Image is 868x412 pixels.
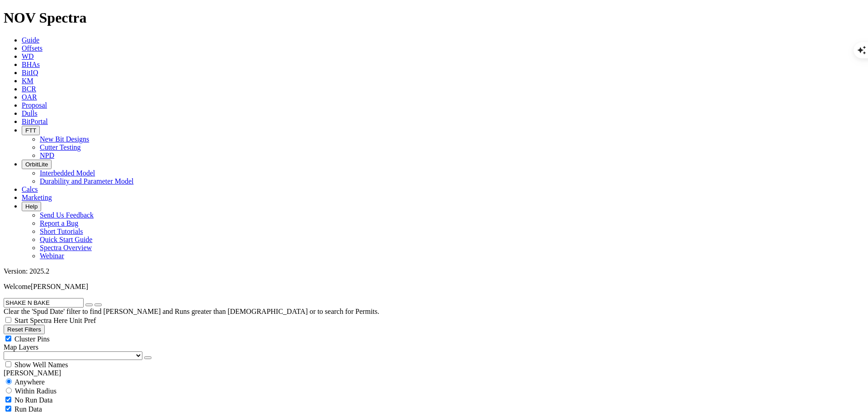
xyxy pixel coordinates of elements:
[22,160,52,169] button: OrbitLite
[5,317,11,323] input: Start Spectra Here
[22,52,34,60] a: WD
[25,127,36,134] span: FTT
[69,317,96,324] span: Unit Pref
[4,369,864,377] div: [PERSON_NAME]
[22,118,48,125] a: BitPortal
[14,361,68,369] span: Show Well Names
[22,101,47,109] a: Proposal
[40,236,92,243] a: Quick Start Guide
[40,244,92,251] a: Spectra Overview
[22,194,52,201] a: Marketing
[14,317,67,324] span: Start Spectra Here
[22,109,38,117] a: Dulls
[22,185,38,193] a: Calcs
[40,135,89,143] a: New Bit Designs
[4,283,864,291] p: Welcome
[40,152,54,159] a: NPD
[4,298,84,308] input: Search
[22,93,37,101] a: OAR
[40,219,78,227] a: Report a Bug
[25,161,48,168] span: OrbitLite
[4,267,864,275] div: Version: 2025.2
[40,177,134,185] a: Durability and Parameter Model
[14,396,52,404] span: No Run Data
[31,283,88,290] span: [PERSON_NAME]
[22,61,40,68] a: BHAs
[14,335,50,343] span: Cluster Pins
[22,77,33,85] a: KM
[14,378,45,386] span: Anywhere
[22,69,38,76] a: BitIQ
[22,126,40,135] button: FTT
[22,202,41,211] button: Help
[22,85,36,93] a: BCR
[40,227,83,235] a: Short Tutorials
[22,44,42,52] a: Offsets
[4,325,45,334] button: Reset Filters
[15,387,57,395] span: Within Radius
[22,36,39,44] a: Guide
[40,252,64,260] a: Webinar
[40,143,81,151] a: Cutter Testing
[4,9,864,26] h1: NOV Spectra
[4,308,379,315] span: Clear the 'Spud Date' filter to find [PERSON_NAME] and Runs greater than [DEMOGRAPHIC_DATA] or to...
[40,169,95,177] a: Interbedded Model
[25,203,38,210] span: Help
[40,211,94,219] a: Send Us Feedback
[4,343,38,351] span: Map Layers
